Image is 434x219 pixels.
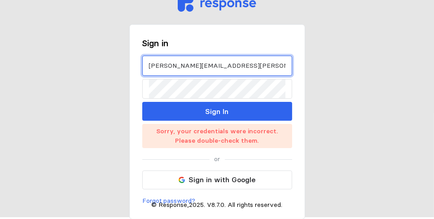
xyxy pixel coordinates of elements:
p: © Response, 2025 . V 8.7.0 . All rights reserved. [152,200,283,210]
button: Sign in with Google [142,171,292,189]
button: Sign In [142,102,292,121]
img: svg%3e [179,177,185,183]
p: Forgot password? [143,196,196,206]
h3: Sign in [142,37,292,49]
p: Sign in with Google [189,174,255,185]
p: Sign In [206,106,229,117]
input: Email [149,56,285,75]
button: Forgot password? [142,196,196,206]
p: Sorry, your credentials were incorrect. Please double-check them. [147,127,287,146]
p: or [214,154,220,164]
